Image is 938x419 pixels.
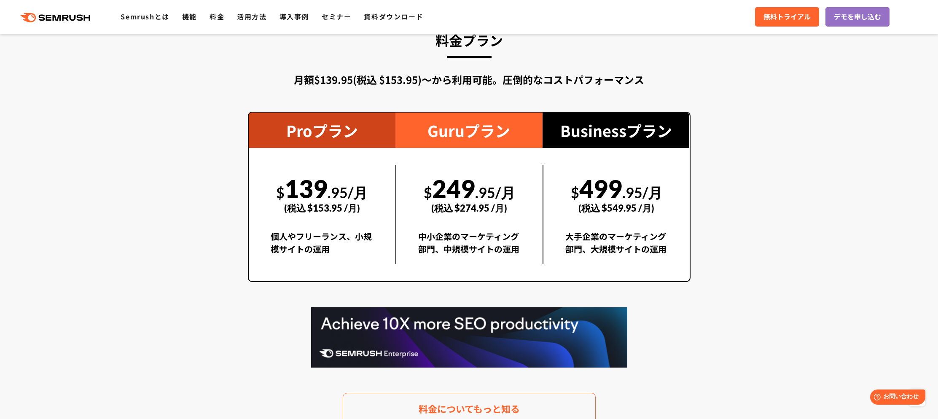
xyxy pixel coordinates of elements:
[248,29,691,51] h3: 料金プラン
[395,113,543,148] div: Guruプラン
[419,401,520,416] span: 料金についてもっと知る
[249,113,396,148] div: Proプラン
[271,165,374,223] div: 139
[328,184,368,201] span: .95/月
[565,165,668,223] div: 499
[863,386,929,410] iframe: Help widget launcher
[475,184,515,201] span: .95/月
[322,11,351,21] a: セミナー
[182,11,197,21] a: 機能
[210,11,224,21] a: 料金
[571,184,579,201] span: $
[237,11,266,21] a: 活用方法
[364,11,423,21] a: 資料ダウンロード
[121,11,169,21] a: Semrushとは
[418,165,521,223] div: 249
[834,11,881,22] span: デモを申し込む
[424,184,432,201] span: $
[418,230,521,264] div: 中小企業のマーケティング部門、中規模サイトの運用
[271,193,374,223] div: (税込 $153.95 /月)
[755,7,819,27] a: 無料トライアル
[565,230,668,264] div: 大手企業のマーケティング部門、大規模サイトの運用
[543,113,690,148] div: Businessプラン
[418,193,521,223] div: (税込 $274.95 /月)
[271,230,374,264] div: 個人やフリーランス、小規模サイトの運用
[565,193,668,223] div: (税込 $549.95 /月)
[622,184,662,201] span: .95/月
[248,72,691,87] div: 月額$139.95(税込 $153.95)〜から利用可能。圧倒的なコストパフォーマンス
[825,7,890,27] a: デモを申し込む
[763,11,811,22] span: 無料トライアル
[280,11,309,21] a: 導入事例
[276,184,285,201] span: $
